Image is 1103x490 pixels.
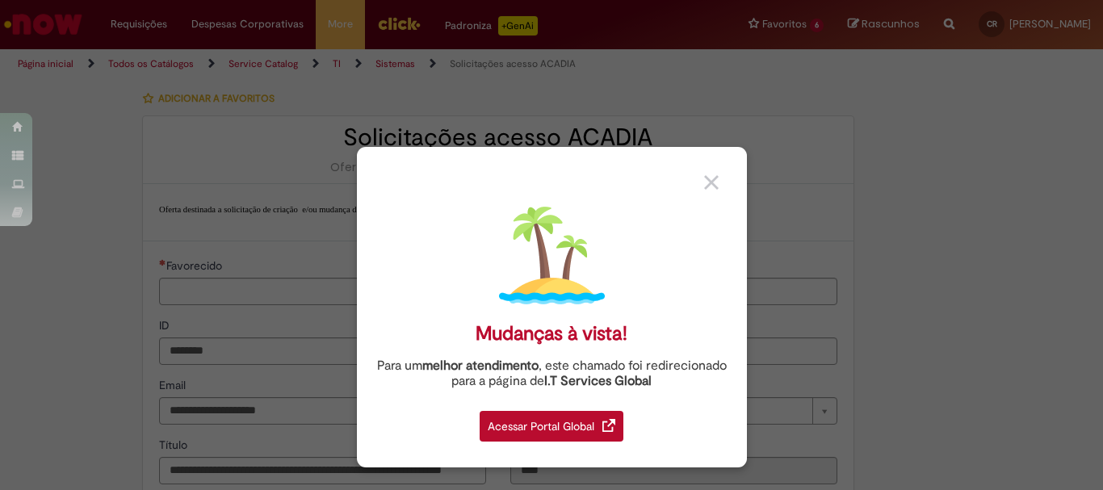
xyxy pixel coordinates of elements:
[544,364,652,389] a: I.T Services Global
[476,322,627,346] div: Mudanças à vista!
[480,402,623,442] a: Acessar Portal Global
[422,358,539,374] strong: melhor atendimento
[369,358,735,389] div: Para um , este chamado foi redirecionado para a página de
[602,419,615,432] img: redirect_link.png
[480,411,623,442] div: Acessar Portal Global
[704,175,719,190] img: close_button_grey.png
[499,203,605,308] img: island.png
